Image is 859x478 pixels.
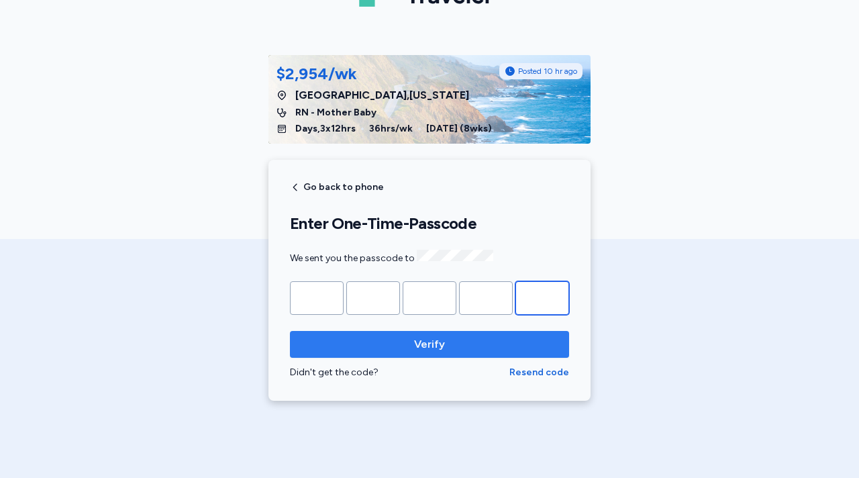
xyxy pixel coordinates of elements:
[290,281,344,315] input: Please enter OTP character 1
[290,213,569,234] h1: Enter One-Time-Passcode
[295,87,469,103] span: [GEOGRAPHIC_DATA] , [US_STATE]
[426,122,492,136] span: [DATE] ( 8 wks)
[303,183,384,192] span: Go back to phone
[290,182,384,193] button: Go back to phone
[459,281,513,315] input: Please enter OTP character 4
[509,366,569,379] button: Resend code
[276,63,357,85] div: $2,954/wk
[295,106,376,119] span: RN - Mother Baby
[295,122,356,136] span: Days , 3 x 12 hrs
[515,281,569,315] input: Please enter OTP character 5
[290,252,493,264] span: We sent you the passcode to
[518,66,577,77] span: Posted 10 hr ago
[290,331,569,358] button: Verify
[346,281,400,315] input: Please enter OTP character 2
[414,336,445,352] span: Verify
[403,281,456,315] input: Please enter OTP character 3
[369,122,413,136] span: 36 hrs/wk
[290,366,509,379] div: Didn't get the code?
